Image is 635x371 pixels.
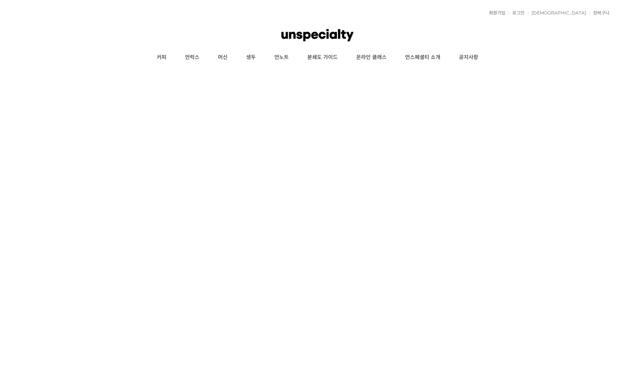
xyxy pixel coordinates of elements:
a: 분쇄도 가이드 [298,48,347,67]
a: 생두 [237,48,265,67]
a: 언스페셜티 소개 [396,48,450,67]
a: 온라인 클래스 [347,48,396,67]
a: 로그인 [509,11,525,15]
a: [DEMOGRAPHIC_DATA] [528,11,586,15]
a: 장바구니 [589,11,609,15]
img: 언스페셜티 몰 [281,24,353,46]
a: 커피 [148,48,176,67]
a: 머신 [209,48,237,67]
a: 회원가입 [485,11,505,15]
a: 언노트 [265,48,298,67]
a: 언럭스 [176,48,209,67]
a: 공지사항 [450,48,487,67]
